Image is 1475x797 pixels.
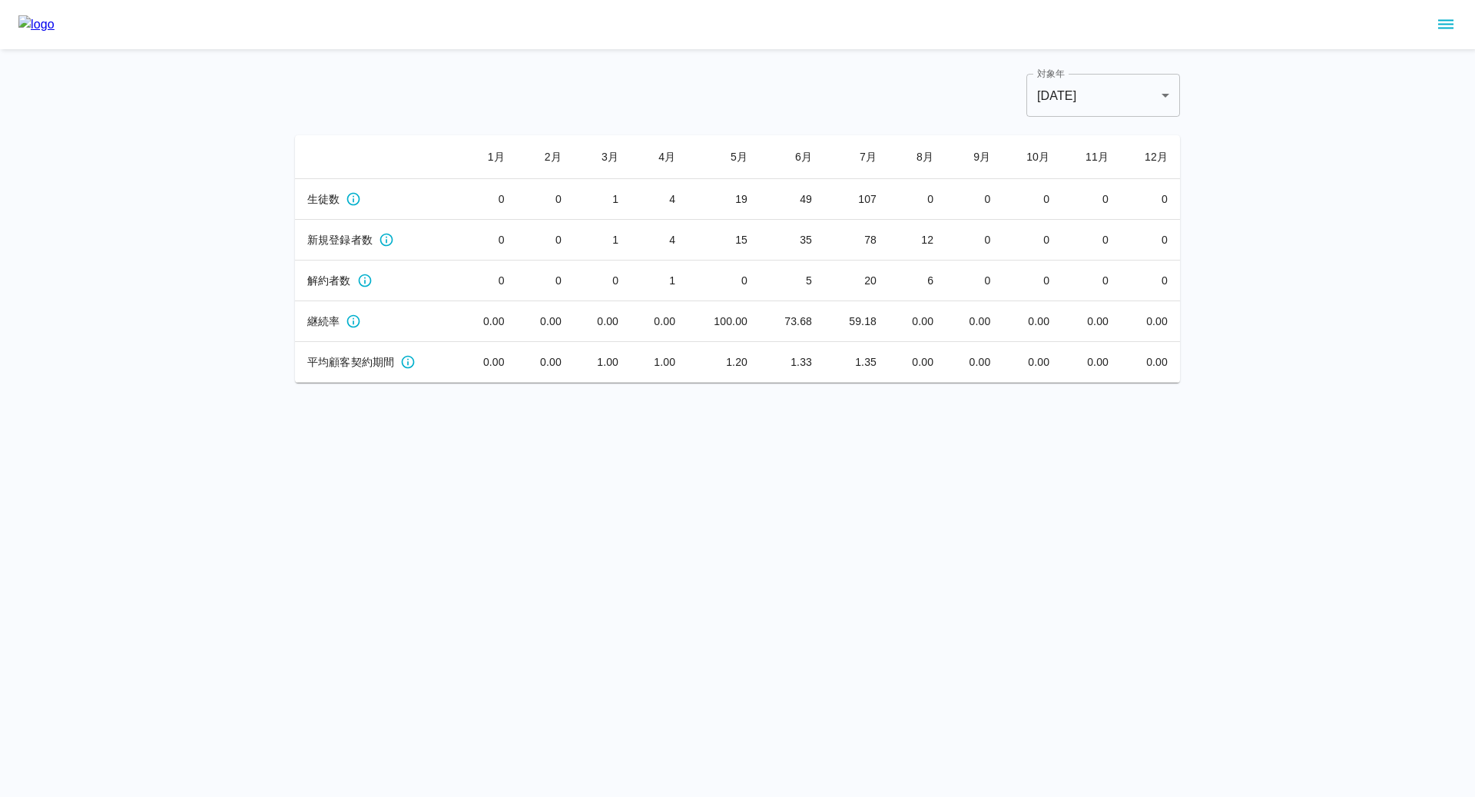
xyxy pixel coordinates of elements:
td: 0 [517,220,574,261]
th: 6 月 [760,135,824,179]
svg: 月ごとの継続率(%) [346,314,361,329]
td: 1.33 [760,342,824,383]
span: 解約者数 [307,273,351,288]
td: 0.00 [517,301,574,342]
td: 19 [688,179,760,220]
td: 0 [1062,220,1121,261]
td: 0 [1062,261,1121,301]
td: 0.00 [946,301,1003,342]
label: 対象年 [1037,67,1065,80]
td: 1.20 [688,342,760,383]
td: 0.00 [946,342,1003,383]
td: 0 [1121,179,1180,220]
td: 0.00 [574,301,631,342]
th: 1 月 [460,135,517,179]
td: 0 [1121,261,1180,301]
td: 0 [517,261,574,301]
td: 0.00 [1121,301,1180,342]
td: 1.00 [631,342,688,383]
td: 6 [889,261,946,301]
svg: 月ごとの平均継続期間(ヶ月) [400,354,416,370]
td: 0 [688,261,760,301]
td: 35 [760,220,824,261]
td: 59.18 [824,301,889,342]
td: 0 [889,179,946,220]
th: 11 月 [1062,135,1121,179]
td: 20 [824,261,889,301]
td: 0 [1062,179,1121,220]
td: 0 [460,220,517,261]
td: 0.00 [460,301,517,342]
th: 8 月 [889,135,946,179]
th: 4 月 [631,135,688,179]
td: 0.00 [1062,301,1121,342]
svg: 月ごとのアクティブなサブスク数 [346,191,361,207]
td: 0.00 [1062,342,1121,383]
td: 0 [1121,220,1180,261]
td: 49 [760,179,824,220]
span: 継続率 [307,314,340,329]
td: 0.00 [631,301,688,342]
td: 107 [824,179,889,220]
td: 0.00 [517,342,574,383]
td: 0 [517,179,574,220]
td: 0 [1003,261,1062,301]
th: 9 月 [946,135,1003,179]
td: 0 [1003,220,1062,261]
svg: 月ごとの新規サブスク数 [379,232,394,247]
th: 10 月 [1003,135,1062,179]
th: 7 月 [824,135,889,179]
td: 1.35 [824,342,889,383]
th: 3 月 [574,135,631,179]
td: 1.00 [574,342,631,383]
td: 5 [760,261,824,301]
th: 5 月 [688,135,760,179]
td: 0.00 [1003,342,1062,383]
td: 12 [889,220,946,261]
img: logo [18,15,55,34]
td: 0 [946,179,1003,220]
button: sidemenu [1433,12,1459,38]
td: 4 [631,179,688,220]
td: 100.00 [688,301,760,342]
td: 0 [946,220,1003,261]
td: 78 [824,220,889,261]
td: 0.00 [1003,301,1062,342]
th: 2 月 [517,135,574,179]
td: 15 [688,220,760,261]
td: 0.00 [1121,342,1180,383]
td: 0 [1003,179,1062,220]
td: 0 [460,261,517,301]
td: 1 [574,179,631,220]
td: 0.00 [889,342,946,383]
td: 0 [460,179,517,220]
span: 生徒数 [307,191,340,207]
td: 1 [631,261,688,301]
td: 1 [574,220,631,261]
td: 0 [946,261,1003,301]
span: 平均顧客契約期間 [307,354,394,370]
svg: 月ごとの解約サブスク数 [357,273,373,288]
div: [DATE] [1026,74,1180,117]
td: 0.00 [889,301,946,342]
td: 0.00 [460,342,517,383]
td: 73.68 [760,301,824,342]
th: 12 月 [1121,135,1180,179]
span: 新規登録者数 [307,232,373,247]
td: 0 [574,261,631,301]
td: 4 [631,220,688,261]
